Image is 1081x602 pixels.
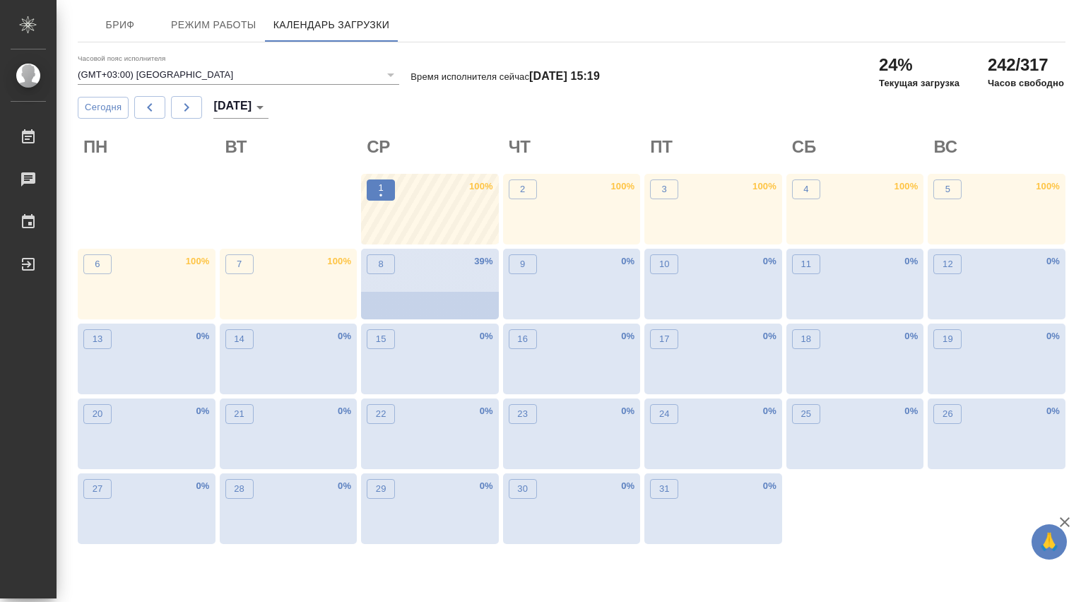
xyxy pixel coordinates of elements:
span: Календарь загрузки [273,16,390,34]
p: 17 [659,332,670,346]
button: 25 [792,404,820,424]
button: 4 [792,179,820,199]
p: 0 % [621,254,634,268]
p: Часов свободно [988,76,1064,90]
p: 31 [659,482,670,496]
h2: ВТ [225,136,358,158]
p: 16 [517,332,528,346]
p: 15 [376,332,386,346]
h4: [DATE] 15:19 [529,70,600,82]
p: 22 [376,407,386,421]
button: 12 [933,254,962,274]
p: 0 % [196,479,209,493]
button: 7 [225,254,254,274]
p: Время исполнителя сейчас [410,71,600,82]
p: 18 [801,332,811,346]
p: 8 [378,257,383,271]
p: 4 [803,182,808,196]
p: 0 % [338,329,351,343]
button: 🙏 [1032,524,1067,560]
p: 100 % [610,179,634,194]
p: 10 [659,257,670,271]
button: 30 [509,479,537,499]
p: 26 [943,407,953,421]
button: 6 [83,254,112,274]
p: 9 [520,257,525,271]
h2: СБ [792,136,924,158]
p: 3 [662,182,667,196]
p: 0 % [763,254,776,268]
p: 0 % [480,404,493,418]
p: 28 [234,482,244,496]
p: 0 % [1046,329,1060,343]
p: • [378,189,383,203]
p: 0 % [196,404,209,418]
p: 100 % [752,179,776,194]
p: 0 % [621,404,634,418]
h2: 24% [879,54,959,76]
button: 16 [509,329,537,349]
p: 20 [93,407,103,421]
p: 21 [234,407,244,421]
button: 27 [83,479,112,499]
button: 26 [933,404,962,424]
h2: 242/317 [988,54,1064,76]
p: Текущая загрузка [879,76,959,90]
p: 0 % [904,254,918,268]
h2: ПН [83,136,215,158]
p: 29 [376,482,386,496]
p: 0 % [196,329,209,343]
button: 11 [792,254,820,274]
button: 24 [650,404,678,424]
button: 18 [792,329,820,349]
p: 30 [517,482,528,496]
p: 24 [659,407,670,421]
p: 0 % [763,479,776,493]
p: 0 % [1046,404,1060,418]
p: 7 [237,257,242,271]
button: 19 [933,329,962,349]
span: Бриф [86,16,154,34]
button: 9 [509,254,537,274]
p: 100 % [1036,179,1060,194]
p: 19 [943,332,953,346]
p: 0 % [621,329,634,343]
p: 5 [945,182,950,196]
button: 15 [367,329,395,349]
p: 0 % [480,479,493,493]
p: 12 [943,257,953,271]
p: 6 [95,257,100,271]
p: 25 [801,407,811,421]
div: [DATE] [213,96,268,119]
button: 23 [509,404,537,424]
p: 0 % [904,329,918,343]
button: 1• [367,179,395,201]
button: 20 [83,404,112,424]
h2: ПТ [650,136,782,158]
p: 2 [520,182,525,196]
p: 13 [93,332,103,346]
p: 1 [378,181,383,195]
p: 0 % [621,479,634,493]
button: 5 [933,179,962,199]
p: 0 % [904,404,918,418]
button: 22 [367,404,395,424]
p: 27 [93,482,103,496]
p: 0 % [338,404,351,418]
button: 3 [650,179,678,199]
h2: ВС [933,136,1065,158]
p: 0 % [480,329,493,343]
span: Сегодня [85,100,122,116]
button: 14 [225,329,254,349]
h2: ЧТ [509,136,641,158]
button: Сегодня [78,97,129,119]
label: Часовой пояс исполнителя [78,55,166,62]
p: 14 [234,332,244,346]
p: 0 % [1046,254,1060,268]
button: 8 [367,254,395,274]
p: 100 % [894,179,918,194]
p: 0 % [763,329,776,343]
p: 23 [517,407,528,421]
button: 28 [225,479,254,499]
button: 31 [650,479,678,499]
